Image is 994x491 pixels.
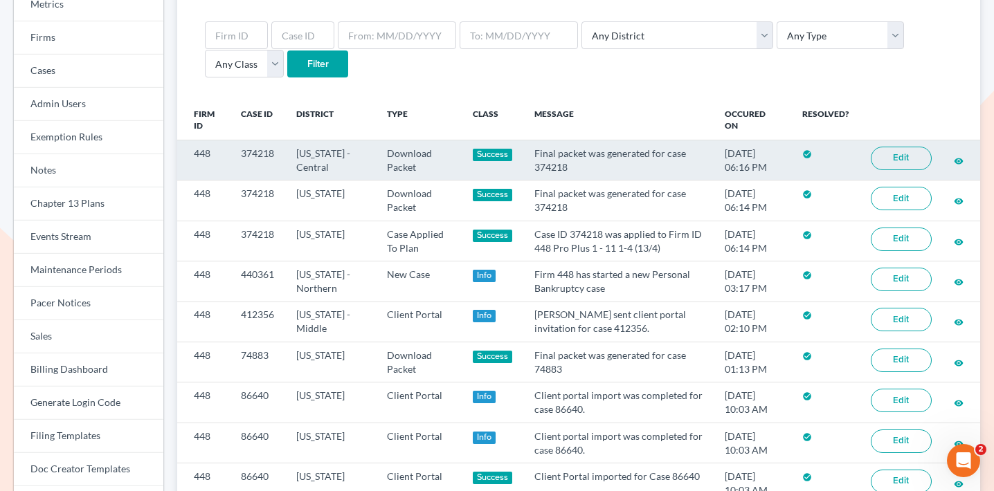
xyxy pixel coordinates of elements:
[285,140,376,180] td: [US_STATE] - Central
[802,270,812,280] i: check_circle
[473,432,496,444] div: Info
[954,154,964,166] a: visibility
[177,180,230,221] td: 448
[462,100,524,140] th: Class
[954,479,964,489] i: visibility
[871,349,932,372] a: Edit
[954,237,964,247] i: visibility
[376,342,462,382] td: Download Packet
[460,21,578,49] input: To: MM/DD/YYYY
[802,391,812,401] i: check_circle
[14,121,163,154] a: Exemption Rules
[14,453,163,486] a: Doc Creator Templates
[473,472,513,484] div: Success
[376,140,462,180] td: Download Packet
[954,196,964,206] i: visibility
[338,21,456,49] input: From: MM/DD/YYYY
[230,180,285,221] td: 374218
[791,100,860,140] th: Resolved?
[802,351,812,361] i: check_circle
[523,342,714,382] td: Final packet was generated for case 74883
[954,477,964,489] a: visibility
[177,221,230,261] td: 448
[523,382,714,423] td: Client portal import was completed for case 86640.
[473,149,513,161] div: Success
[473,230,513,242] div: Success
[230,100,285,140] th: Case ID
[230,423,285,463] td: 86640
[14,287,163,320] a: Pacer Notices
[177,342,230,382] td: 448
[376,261,462,302] td: New Case
[14,387,163,420] a: Generate Login Code
[954,156,964,166] i: visibility
[473,310,496,322] div: Info
[14,154,163,187] a: Notes
[714,180,790,221] td: [DATE] 06:14 PM
[376,302,462,342] td: Client Portal
[14,254,163,287] a: Maintenance Periods
[871,429,932,453] a: Edit
[473,391,496,403] div: Info
[177,302,230,342] td: 448
[714,342,790,382] td: [DATE] 01:13 PM
[285,302,376,342] td: [US_STATE] - Middle
[376,382,462,423] td: Client Portal
[954,235,964,247] a: visibility
[954,317,964,327] i: visibility
[14,420,163,453] a: Filing Templates
[802,432,812,442] i: check_circle
[177,261,230,302] td: 448
[954,437,964,449] a: visibility
[523,261,714,302] td: Firm 448 has started a new Personal Bankruptcy case
[473,189,513,201] div: Success
[802,149,812,159] i: check_circle
[523,302,714,342] td: [PERSON_NAME] sent client portal invitation for case 412356.
[230,302,285,342] td: 412356
[954,356,964,368] a: visibility
[230,140,285,180] td: 374218
[177,382,230,423] td: 448
[871,228,932,251] a: Edit
[14,55,163,88] a: Cases
[285,423,376,463] td: [US_STATE]
[802,189,812,199] i: check_circle
[871,389,932,412] a: Edit
[871,308,932,331] a: Edit
[714,423,790,463] td: [DATE] 10:03 AM
[871,147,932,170] a: Edit
[954,358,964,368] i: visibility
[523,180,714,221] td: Final packet was generated for case 374218
[714,221,790,261] td: [DATE] 06:14 PM
[954,315,964,327] a: visibility
[802,472,812,482] i: check_circle
[523,423,714,463] td: Client portal import was completed for case 86640.
[205,21,268,49] input: Firm ID
[376,423,462,463] td: Client Portal
[871,268,932,291] a: Edit
[954,396,964,408] a: visibility
[954,194,964,206] a: visibility
[230,221,285,261] td: 374218
[14,187,163,221] a: Chapter 13 Plans
[714,100,790,140] th: Occured On
[714,302,790,342] td: [DATE] 02:10 PM
[954,439,964,449] i: visibility
[14,221,163,254] a: Events Stream
[177,140,230,180] td: 448
[14,353,163,387] a: Billing Dashboard
[287,50,348,78] input: Filter
[14,320,163,353] a: Sales
[802,230,812,240] i: check_circle
[14,88,163,121] a: Admin Users
[177,423,230,463] td: 448
[376,100,462,140] th: Type
[285,100,376,140] th: District
[871,187,932,210] a: Edit
[714,382,790,423] td: [DATE] 10:03 AM
[230,382,285,423] td: 86640
[802,311,812,320] i: check_circle
[376,180,462,221] td: Download Packet
[285,342,376,382] td: [US_STATE]
[473,351,513,363] div: Success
